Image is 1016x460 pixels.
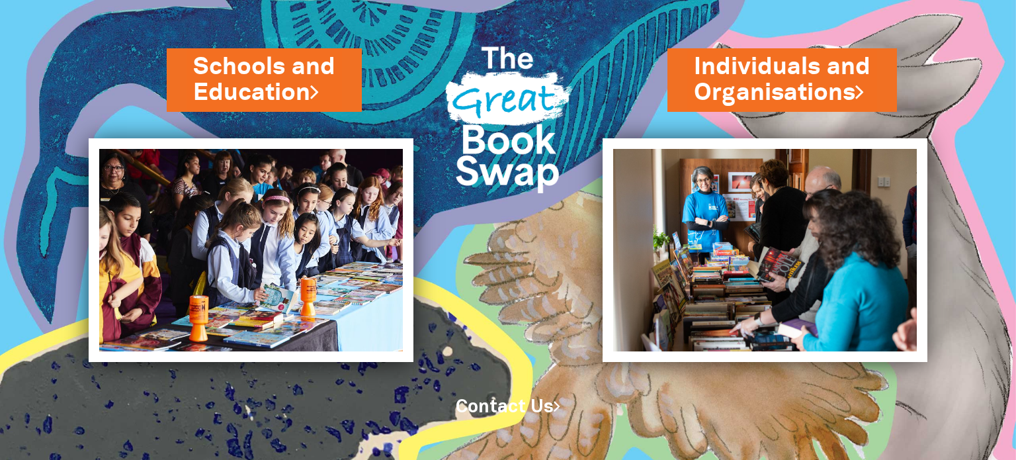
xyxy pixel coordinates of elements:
img: Great Bookswap logo [433,16,583,214]
img: Schools and Education [89,138,413,362]
img: Individuals and Organisations [603,138,927,362]
a: Schools andEducation [193,50,335,109]
a: Individuals andOrganisations [694,50,870,109]
a: Contact Us [456,399,560,416]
